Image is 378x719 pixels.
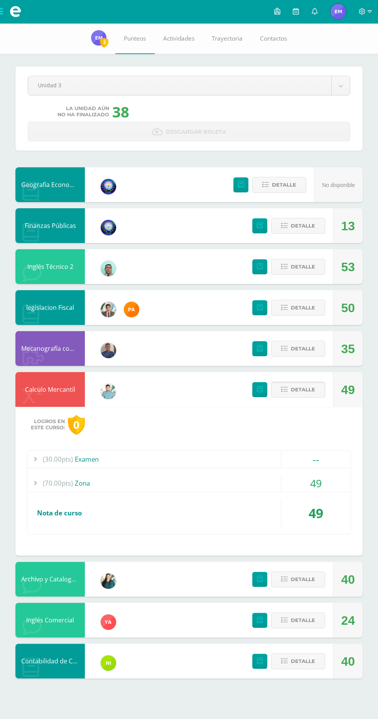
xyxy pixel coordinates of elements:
div: 24 [341,603,355,638]
div: 40 [341,562,355,597]
img: 9ca8b07eed1c8b66a3dd7b5d2f85188a.png [331,4,346,19]
div: Examen [27,450,351,468]
div: 49 [341,372,355,407]
div: Zona [27,474,351,492]
div: Inglés Comercial [15,603,85,637]
span: La unidad aún no ha finalizado [57,105,109,118]
span: Detalle [291,382,315,397]
a: Actividades [155,23,203,54]
span: Unidad 3 [38,76,322,94]
button: Detalle [271,382,325,398]
span: 3 [100,37,108,47]
span: Descargar boleta [166,122,226,141]
div: Archivo y Catalogacion EspIngles [15,562,85,597]
button: Detalle [271,571,325,587]
span: Detalle [291,342,315,356]
div: 0 [68,415,85,435]
span: Actividades [163,34,194,42]
span: Punteos [124,34,146,42]
div: legislacion Fiscal [15,290,85,325]
img: 38991008722c8d66f2d85f4b768620e4.png [101,220,116,235]
div: 40 [341,644,355,679]
div: 13 [341,209,355,243]
div: 38 [112,102,129,122]
button: Detalle [252,177,306,193]
div: Calculo Mercantil [15,372,85,407]
div: 49 [281,498,351,528]
img: 90ee13623fa7c5dbc2270dab131931b4.png [101,614,116,630]
img: 3bbeeb896b161c296f86561e735fa0fc.png [101,384,116,399]
img: d725921d36275491089fe2b95fc398a7.png [101,302,116,317]
div: -- [281,450,351,468]
span: Detalle [291,219,315,233]
span: Detalle [291,301,315,315]
span: (30.00pts) [43,450,73,468]
a: Unidad 3 [28,76,350,95]
img: bf66807720f313c6207fc724d78fb4d0.png [101,343,116,358]
span: Detalle [291,260,315,274]
img: 81049356b3b16f348f04480ea0cb6817.png [124,302,139,317]
a: Punteos [115,23,155,54]
button: Detalle [271,341,325,357]
span: (70.00pts) [43,474,73,492]
div: Finanzas Públicas [15,208,85,243]
div: 50 [341,291,355,325]
a: Contactos [251,23,296,54]
img: d4d564538211de5578f7ad7a2fdd564e.png [101,261,116,276]
button: Detalle [271,218,325,234]
span: Nota de curso [37,508,82,517]
span: Detalle [291,654,315,668]
div: Geografia Economica [15,167,85,202]
button: Detalle [271,259,325,275]
a: Trayectoria [203,23,251,54]
button: Detalle [271,612,325,628]
button: Detalle [271,653,325,669]
div: 49 [281,474,351,492]
img: 9ca8b07eed1c8b66a3dd7b5d2f85188a.png [91,30,106,46]
div: Contabilidad de Costos [15,644,85,678]
div: Inglés Técnico 2 [15,249,85,284]
span: Contactos [260,34,287,42]
div: 53 [341,250,355,284]
div: Mecanografía computarizada [15,331,85,366]
span: Detalle [291,613,315,627]
img: 38991008722c8d66f2d85f4b768620e4.png [101,179,116,194]
span: No disponible [322,182,355,188]
span: Detalle [291,572,315,586]
img: ca60df5ae60ada09d1f93a1da4ab2e41.png [101,655,116,671]
img: f58bb6038ea3a85f08ed05377cd67300.png [101,573,116,589]
button: Detalle [271,300,325,316]
span: Trayectoria [212,34,243,42]
span: Logros en este curso: [31,418,65,431]
span: Detalle [272,178,296,192]
div: 35 [341,331,355,366]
